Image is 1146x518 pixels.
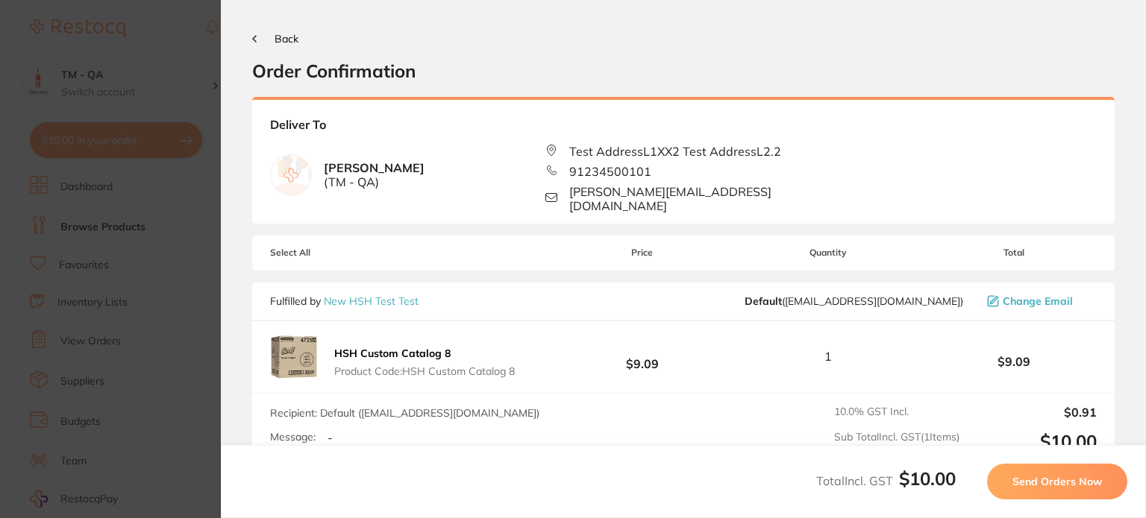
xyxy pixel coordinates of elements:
b: Deliver To [270,118,1097,144]
span: ( TM - QA ) [324,175,425,189]
b: Default [745,294,782,308]
p: Fulfilled by [270,295,419,307]
b: $9.09 [560,343,725,370]
span: amrita+1234321@terrificminds.com [745,295,963,307]
b: $10.00 [899,467,956,490]
b: [PERSON_NAME] [324,161,425,189]
label: Message: [270,431,316,443]
span: Test AddressL1XX2 Test AddressL2.2 [569,145,781,158]
span: Select All [270,247,419,258]
span: Price [560,247,725,258]
span: 1 [824,350,832,363]
span: Sub Total Incl. GST ( 1 Items) [834,431,959,452]
button: HSH Custom Catalog 8 Product Code:HSH Custom Catalog 8 [330,347,519,378]
b: $9.09 [931,355,1097,368]
button: Change Email [983,294,1097,308]
button: Send Orders Now [987,464,1127,499]
span: Send Orders Now [1012,475,1102,488]
b: HSH Custom Catalog 8 [334,347,451,360]
span: Change Email [1003,295,1073,307]
span: Recipient: Default ( [EMAIL_ADDRESS][DOMAIN_NAME] ) [270,406,539,420]
span: Product Code: HSH Custom Catalog 8 [334,365,515,377]
h2: Order Confirmation [252,60,1115,82]
button: Back [252,33,298,45]
span: 10.0 % GST Incl. [834,405,959,419]
span: [PERSON_NAME][EMAIL_ADDRESS][DOMAIN_NAME] [569,185,821,212]
p: - [328,431,333,444]
span: 91234500101 [569,165,651,178]
span: Quantity [724,247,931,258]
output: $0.91 [971,405,1097,419]
img: cnowdA [270,333,318,381]
span: Total [931,247,1097,258]
a: New HSH Test Test [324,294,419,308]
span: Total Incl. GST [816,473,956,488]
img: empty.jpg [271,155,311,195]
span: Back [275,32,298,45]
output: $10.00 [971,431,1097,452]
